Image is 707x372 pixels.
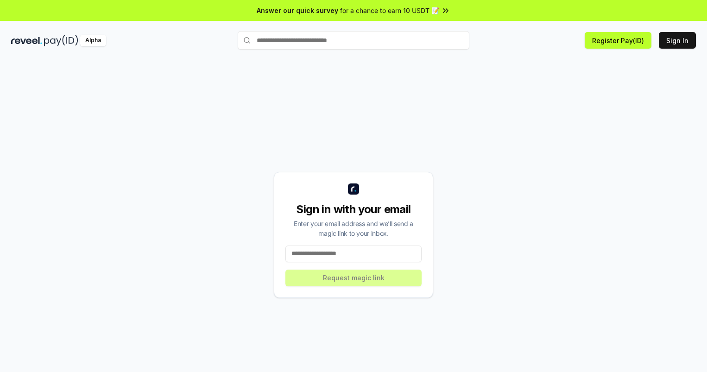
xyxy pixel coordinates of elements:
img: pay_id [44,35,78,46]
button: Sign In [659,32,696,49]
img: reveel_dark [11,35,42,46]
img: logo_small [348,183,359,195]
span: for a chance to earn 10 USDT 📝 [340,6,439,15]
div: Sign in with your email [285,202,422,217]
div: Alpha [80,35,106,46]
span: Answer our quick survey [257,6,338,15]
div: Enter your email address and we’ll send a magic link to your inbox. [285,219,422,238]
button: Register Pay(ID) [585,32,651,49]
